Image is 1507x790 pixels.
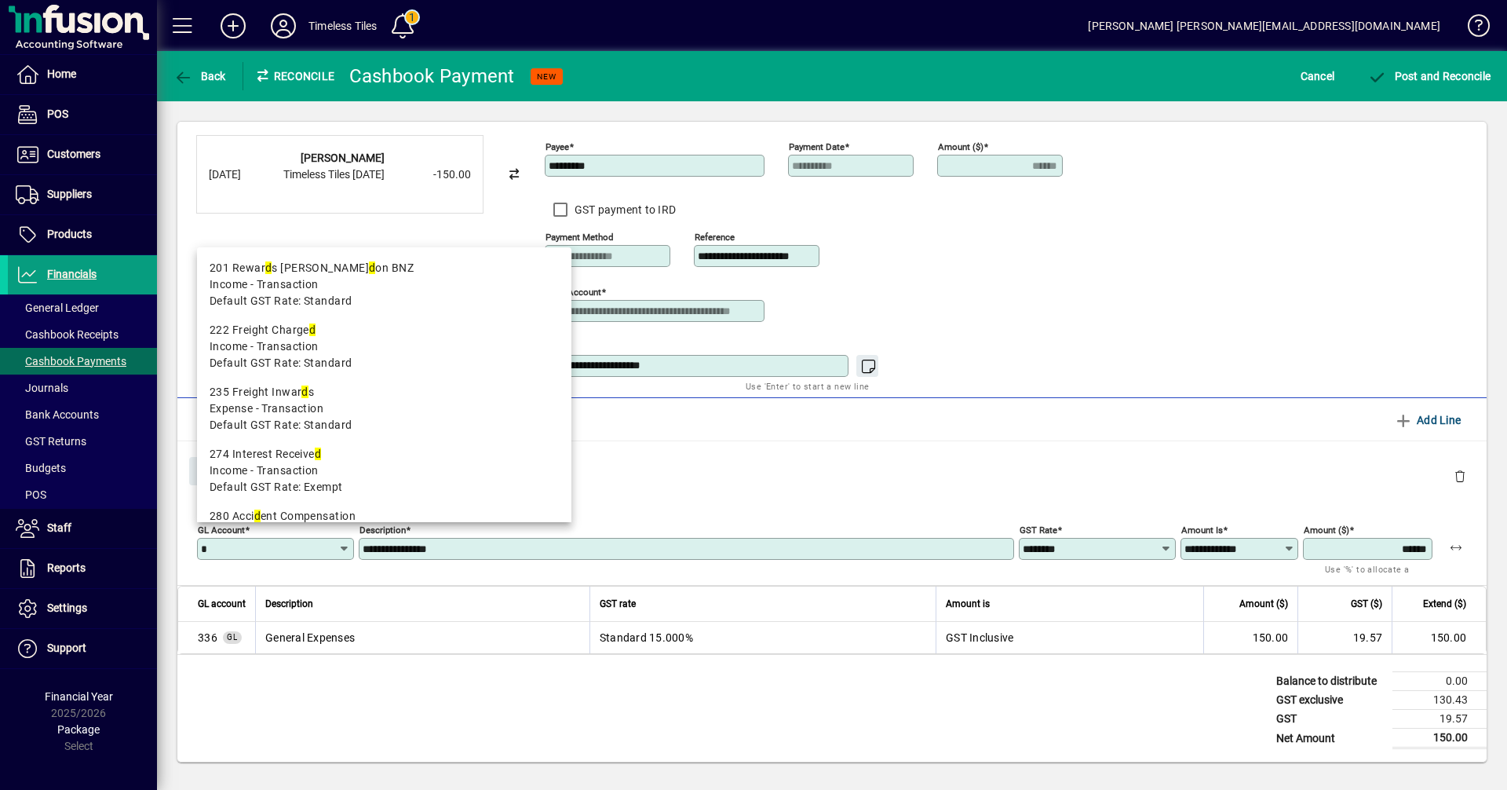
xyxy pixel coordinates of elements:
[1392,729,1487,748] td: 150.00
[1268,672,1392,691] td: Balance to distribute
[227,633,238,642] span: GL
[47,602,87,614] span: Settings
[1297,62,1339,90] button: Cancel
[16,408,99,421] span: Bank Accounts
[1020,525,1057,536] mat-label: GST rate
[197,254,571,316] mat-option: 201 Rewards Earned on BNZ
[210,338,319,355] span: Income - Transaction
[8,321,157,348] a: Cashbook Receipts
[301,152,385,164] strong: [PERSON_NAME]
[185,463,246,477] app-page-header-button: Close
[8,375,157,401] a: Journals
[1441,469,1479,483] app-page-header-button: Delete
[546,141,569,152] mat-label: Payee
[16,328,119,341] span: Cashbook Receipts
[8,348,157,375] a: Cashbook Payments
[589,622,936,653] td: Standard 15.000%
[243,64,338,89] div: Reconcile
[1363,62,1494,90] button: Post and Reconcile
[1392,691,1487,710] td: 130.43
[8,95,157,134] a: POS
[210,293,352,309] span: Default GST Rate: Standard
[315,448,321,460] em: d
[258,12,308,40] button: Profile
[8,55,157,94] a: Home
[16,302,99,314] span: General Ledger
[695,232,735,243] mat-label: Reference
[1392,622,1486,653] td: 150.00
[1088,13,1440,38] div: [PERSON_NAME] [PERSON_NAME][EMAIL_ADDRESS][DOMAIN_NAME]
[210,355,352,371] span: Default GST Rate: Standard
[210,446,559,463] div: 274 Interest Receive
[16,462,66,474] span: Budgets
[789,141,845,152] mat-label: Payment Date
[8,135,157,174] a: Customers
[946,595,990,613] span: Amount is
[359,525,406,536] mat-label: Description
[157,62,243,90] app-page-header-button: Back
[369,262,375,274] em: d
[210,400,323,417] span: Expense - Transaction
[210,417,352,433] span: Default GST Rate: Standard
[600,595,636,613] span: GST rate
[8,509,157,548] a: Staff
[170,62,230,90] button: Back
[47,68,76,80] span: Home
[210,463,319,479] span: Income - Transaction
[8,455,157,481] a: Budgets
[8,549,157,588] a: Reports
[8,481,157,508] a: POS
[45,690,113,703] span: Financial Year
[255,622,589,653] td: General Expenses
[8,401,157,428] a: Bank Accounts
[47,108,68,120] span: POS
[47,561,86,574] span: Reports
[1239,595,1288,613] span: Amount ($)
[197,440,571,502] mat-option: 274 Interest Received
[1203,622,1297,653] td: 150.00
[1456,3,1487,54] a: Knowledge Base
[308,13,377,38] div: Timeless Tiles
[47,268,97,280] span: Financials
[349,64,515,89] div: Cashbook Payment
[57,723,100,736] span: Package
[195,459,236,485] span: Close
[16,488,46,501] span: POS
[8,589,157,628] a: Settings
[1392,710,1487,729] td: 19.57
[1268,691,1392,710] td: GST exclusive
[1423,595,1466,613] span: Extend ($)
[47,642,86,654] span: Support
[537,71,556,82] span: NEW
[1351,595,1382,613] span: GST ($)
[210,384,559,400] div: 235 Freight Inwar s
[301,386,308,398] em: d
[198,595,246,613] span: GL account
[197,316,571,378] mat-option: 222 Freight Charged
[1325,560,1420,594] mat-hint: Use '%' to allocate a percentage
[1437,528,1475,566] button: Apply remaining balance
[198,630,217,646] span: General Expenses
[47,148,100,160] span: Customers
[1268,710,1392,729] td: GST
[571,202,677,218] label: GST payment to IRD
[47,188,92,200] span: Suppliers
[47,521,71,534] span: Staff
[198,525,245,536] mat-label: GL Account
[938,141,983,152] mat-label: Amount ($)
[1304,525,1349,536] mat-label: Amount ($)
[1181,525,1223,536] mat-label: Amount is
[283,168,385,181] span: Timeless Tiles [DATE]
[1301,64,1335,89] span: Cancel
[936,622,1203,653] td: GST Inclusive
[16,382,68,394] span: Journals
[16,435,86,448] span: GST Returns
[1367,70,1491,82] span: Post and Reconcile
[265,595,313,613] span: Description
[546,232,614,243] mat-label: Payment method
[254,510,261,522] em: d
[189,457,243,485] button: Close
[309,324,316,336] em: d
[197,378,571,440] mat-option: 235 Freight Inwards
[1388,406,1468,434] button: Add Line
